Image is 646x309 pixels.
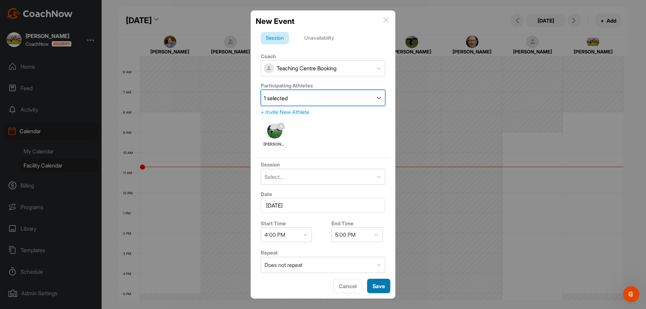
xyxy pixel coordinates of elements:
[261,82,313,89] label: Participating Athletes
[372,283,385,289] span: Save
[277,64,336,72] div: Teaching Centre Booking
[264,173,284,181] div: Select...
[623,286,639,302] iframe: Intercom live chat
[333,279,362,293] button: Cancel
[261,220,286,227] label: Start Time
[261,249,278,256] label: Repeat
[264,261,302,269] div: Does not repeat
[263,141,286,147] span: [PERSON_NAME]
[261,32,289,45] div: Session
[339,283,357,289] span: Cancel
[367,279,390,293] button: Save
[261,198,385,213] input: Select Date
[261,191,272,197] label: Date
[261,108,385,116] div: + Invite New Athlete
[264,94,288,102] div: 1 selected
[335,231,356,239] div: 5:00 PM
[256,15,294,27] h2: New Event
[264,231,285,239] div: 4:00 PM
[261,53,276,60] label: Coach
[261,161,280,168] label: Session
[299,32,339,45] div: Unavailability
[267,123,282,139] img: f2f312b515d605c4118b8aa4163c83e2.jpg
[331,220,354,227] label: End Time
[264,63,274,73] img: Teaching Centre Booking
[383,17,389,23] img: info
